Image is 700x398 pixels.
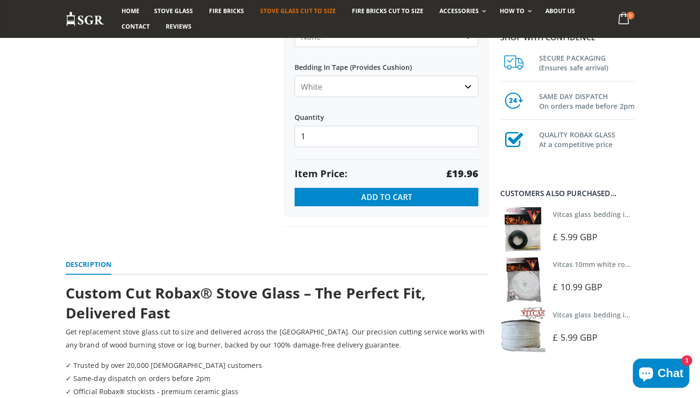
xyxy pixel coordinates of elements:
a: About us [538,3,582,19]
a: Reviews [158,19,199,34]
span: Reviews [166,22,192,31]
a: Fire Bricks [202,3,251,19]
span: £ 5.99 GBP [553,231,597,243]
a: Fire Bricks Cut To Size [345,3,431,19]
inbox-online-store-chat: Shopify online store chat [630,359,692,390]
span: £ 5.99 GBP [553,332,597,343]
h3: SECURE PACKAGING (Ensures safe arrival) [539,51,634,73]
p: ✓ Trusted by over 20,000 [DEMOGRAPHIC_DATA] customers ✓ Same-day dispatch on orders before 2pm ✓ ... [66,359,489,398]
img: Vitcas white rope, glue and gloves kit 10mm [500,257,545,302]
label: Bedding In Tape (Provides Cushion) [295,54,478,72]
span: Contact [122,22,150,31]
span: Home [122,7,140,15]
span: 0 [627,12,634,19]
div: Customers also purchased... [500,190,634,197]
strong: £19.96 [446,167,478,181]
a: Accessories [432,3,491,19]
span: Fire Bricks Cut To Size [352,7,423,15]
a: 0 [614,10,634,29]
p: Get replacement stove glass cut to size and delivered across the [GEOGRAPHIC_DATA]. Our precision... [66,325,489,351]
a: Stove Glass Cut To Size [253,3,343,19]
span: About us [545,7,575,15]
a: Description [66,255,111,275]
a: Contact [114,19,157,34]
img: Vitcas stove glass bedding in tape [500,207,545,252]
span: How To [500,7,525,15]
h3: SAME DAY DISPATCH On orders made before 2pm [539,90,634,111]
img: Vitcas stove glass bedding in tape [500,307,545,352]
img: Stove Glass Replacement [66,11,105,27]
a: Home [114,3,147,19]
span: Stove Glass [154,7,193,15]
span: Stove Glass Cut To Size [260,7,335,15]
span: Fire Bricks [209,7,244,15]
button: Add to Cart [295,188,478,206]
span: Accessories [439,7,479,15]
span: Add to Cart [361,192,412,202]
label: Quantity [295,104,478,122]
a: Stove Glass [147,3,200,19]
h3: QUALITY ROBAX GLASS At a competitive price [539,128,634,149]
span: Item Price: [295,167,348,181]
strong: Custom Cut Robax® Stove Glass – The Perfect Fit, Delivered Fast [66,283,426,323]
a: How To [492,3,537,19]
span: £ 10.99 GBP [553,281,602,293]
